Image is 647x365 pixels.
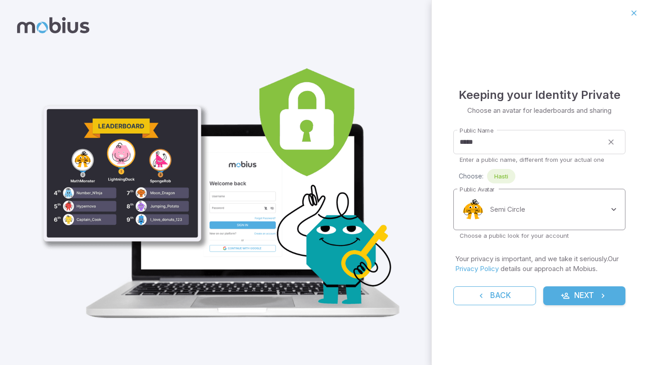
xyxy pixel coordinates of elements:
label: Public Avatar [460,185,494,194]
h4: Keeping your Identity Private [459,86,620,104]
p: Choose an avatar for leaderboards and sharing [467,106,612,116]
a: Privacy Policy [455,264,499,273]
p: Enter a public name, different from your actual one [460,156,619,164]
div: Choose: [459,169,625,183]
p: Semi Circle [490,205,525,214]
button: Next [543,286,626,305]
label: Public Name [460,126,493,135]
p: Choose a public look for your account [460,231,619,240]
div: Hasti [487,169,515,183]
button: clear [603,134,619,150]
img: semi-circle.svg [460,196,487,223]
button: Back [453,286,536,305]
span: Hasti [487,172,515,181]
img: student_6-illustration [37,36,409,326]
p: Your privacy is important, and we take it seriously. Our details our approach at Mobius. [455,254,624,274]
